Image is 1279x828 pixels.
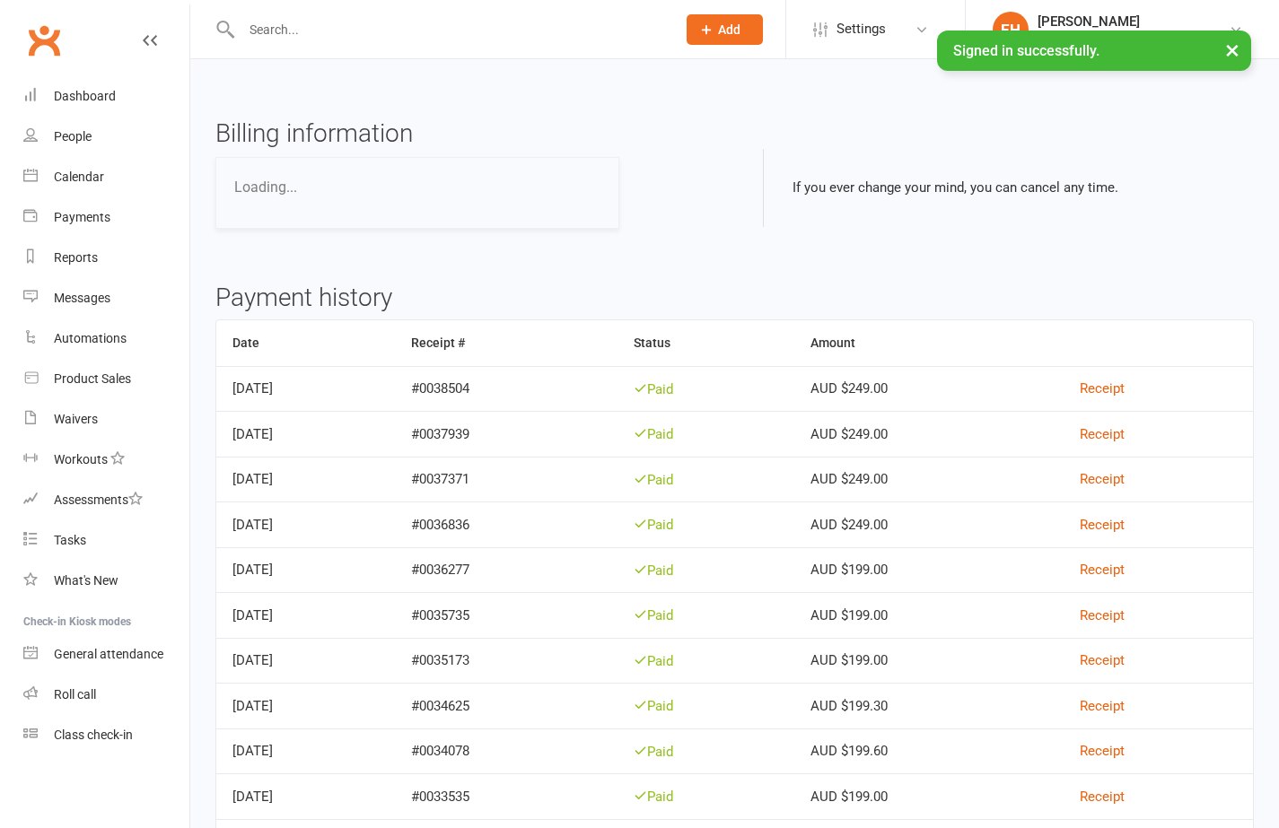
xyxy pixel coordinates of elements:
td: AUD $249.00 [794,366,1064,412]
div: Tasks [54,533,86,547]
a: Receipt [1080,562,1125,578]
th: Date [216,320,395,366]
td: #0033535 [395,773,618,819]
p: If you ever change your mind, you can cancel any time. [793,177,1226,198]
a: Roll call [23,675,189,715]
a: Receipt [1080,471,1125,487]
div: People [54,129,92,144]
span: Settings [837,9,886,49]
td: AUD $199.00 [794,547,1064,593]
td: #0034078 [395,728,618,774]
div: Roll call [54,687,96,702]
td: AUD $199.00 [794,638,1064,684]
td: [DATE] [216,773,395,819]
a: Receipt [1080,517,1125,533]
a: Messages [23,278,189,318]
a: Receipt [1080,789,1125,805]
td: Paid [618,638,794,684]
th: Amount [794,320,1064,366]
a: Reports [23,238,189,278]
td: Paid [618,501,794,547]
button: × [1216,31,1248,69]
div: Loading... [234,176,297,199]
a: Class kiosk mode [23,715,189,755]
a: Receipt [1080,652,1125,668]
a: Receipt [1080,698,1125,714]
th: Receipt # [395,320,618,366]
div: Payments [54,210,110,224]
span: Signed in successfully. [953,42,1099,59]
td: Paid [618,411,794,457]
td: Paid [618,592,794,638]
td: #0036277 [395,547,618,593]
a: Workouts [23,440,189,480]
td: [DATE] [216,547,395,593]
td: Paid [618,683,794,728]
div: Pole Fitness [GEOGRAPHIC_DATA] [1038,30,1229,46]
td: #0035173 [395,638,618,684]
td: AUD $249.00 [794,457,1064,502]
div: Dashboard [54,89,116,103]
a: Receipt [1080,380,1125,397]
a: Receipt [1080,743,1125,759]
td: #0037939 [395,411,618,457]
h3: Payment history [215,284,1254,312]
a: What's New [23,561,189,601]
a: Dashboard [23,76,189,117]
td: AUD $199.30 [794,683,1064,728]
td: #0038504 [395,366,618,412]
a: People [23,117,189,157]
a: Product Sales [23,359,189,399]
a: Receipt [1080,426,1125,442]
button: Add [687,14,763,45]
td: [DATE] [216,457,395,502]
div: Calendar [54,170,104,184]
div: What's New [54,573,118,588]
div: [PERSON_NAME] [1038,13,1229,30]
td: [DATE] [216,683,395,728]
td: Paid [618,457,794,502]
td: #0037371 [395,457,618,502]
td: AUD $199.00 [794,592,1064,638]
h3: Billing information [215,120,722,148]
span: Add [718,22,740,37]
a: Receipt [1080,607,1125,623]
td: AUD $199.60 [794,728,1064,774]
div: General attendance [54,647,163,661]
div: Automations [54,331,127,345]
td: AUD $199.00 [794,773,1064,819]
div: Waivers [54,412,98,426]
a: Assessments [23,480,189,520]
a: Tasks [23,520,189,561]
td: #0036836 [395,501,618,547]
div: Class check-in [54,728,133,742]
th: Status [618,320,794,366]
td: #0034625 [395,683,618,728]
a: General attendance kiosk mode [23,634,189,675]
td: [DATE] [216,501,395,547]
input: Search... [236,17,663,42]
td: Paid [618,728,794,774]
td: [DATE] [216,728,395,774]
td: Paid [618,547,794,593]
div: Product Sales [54,371,131,386]
td: AUD $249.00 [794,501,1064,547]
td: Paid [618,773,794,819]
td: [DATE] [216,592,395,638]
td: Paid [618,366,794,412]
div: Reports [54,250,98,265]
div: EH [993,12,1029,48]
a: Clubworx [22,18,66,63]
div: Assessments [54,492,143,507]
div: Messages [54,291,110,305]
td: [DATE] [216,638,395,684]
td: [DATE] [216,366,395,412]
div: Workouts [54,452,108,466]
a: Waivers [23,399,189,440]
td: #0035735 [395,592,618,638]
a: Calendar [23,157,189,197]
a: Automations [23,318,189,359]
td: AUD $249.00 [794,411,1064,457]
a: Payments [23,197,189,238]
td: [DATE] [216,411,395,457]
